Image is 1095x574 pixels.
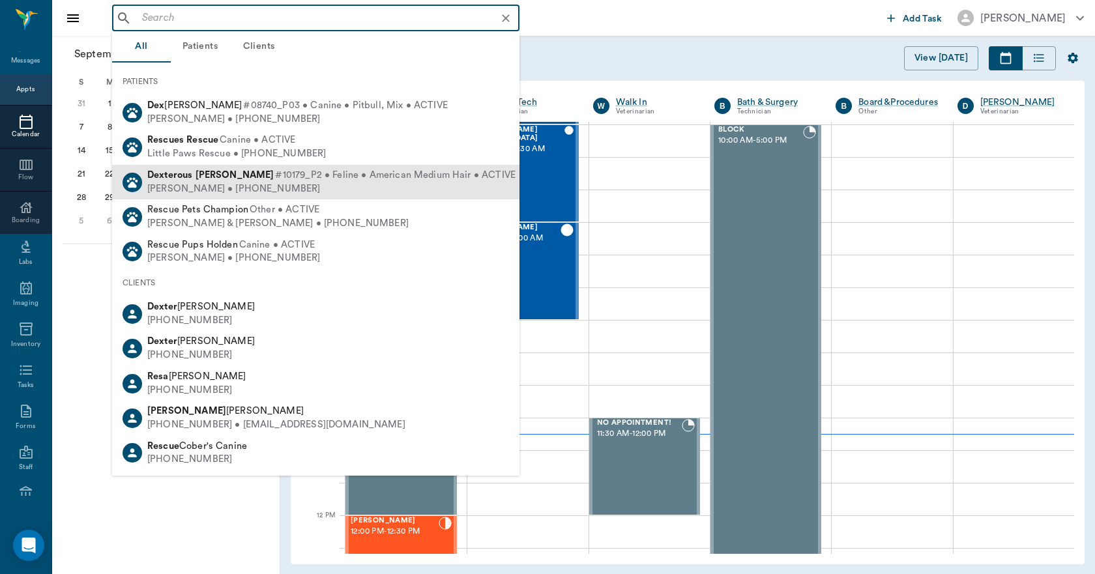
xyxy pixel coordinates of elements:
div: Monday, September 22, 2025 [100,165,119,183]
div: Sunday, September 21, 2025 [72,165,91,183]
span: [PERSON_NAME] [147,406,304,416]
div: 12 PM [301,509,335,541]
div: Labs [19,257,33,267]
input: Search [137,9,516,27]
a: Walk In [616,96,695,109]
button: [PERSON_NAME] [947,6,1094,30]
div: S [67,72,96,92]
span: Other • ACTIVE [250,203,319,217]
div: Tasks [18,380,34,390]
div: Staff [19,463,33,472]
b: Dex [147,100,164,110]
span: [PERSON_NAME] [351,517,439,525]
div: Imaging [13,298,38,308]
a: Board &Procedures [858,96,938,109]
div: Monday, September 8, 2025 [100,118,119,136]
span: BLOCK [718,126,803,134]
button: Patients [171,31,229,63]
button: All [112,31,171,63]
button: Clients [229,31,288,63]
span: Canine • ACTIVE [239,238,315,252]
div: CHECKED_OUT, 10:00 AM - 10:30 AM [467,124,578,222]
div: Technician [494,106,573,117]
div: Monday, October 6, 2025 [100,212,119,230]
div: [PERSON_NAME] • [PHONE_NUMBER] [147,113,448,126]
span: Rescue Pets Champion [147,205,248,214]
a: Appt Tech [494,96,573,109]
div: Sunday, October 5, 2025 [72,212,91,230]
div: M [96,72,124,92]
span: #10179_P2 • Feline • American Medium Hair • ACTIVE [275,169,516,182]
div: BOOKED, 11:30 AM - 12:00 PM [589,418,700,515]
span: 11:30 AM - 12:00 PM [597,427,682,440]
div: B [714,98,731,114]
b: Dexterous [147,170,192,180]
span: September [72,45,130,63]
div: B [836,98,852,114]
span: NO APPOINTMENT! [597,419,682,427]
span: [PERSON_NAME] [147,371,246,381]
span: #08740_P03 • Canine • Pitbull, Mix • ACTIVE [243,99,447,113]
b: Dexter [147,336,177,346]
div: Sunday, September 7, 2025 [72,118,91,136]
div: Monday, September 1, 2025 [100,94,119,113]
a: Bath & Surgery [737,96,816,109]
div: Veterinarian [616,106,695,117]
button: View [DATE] [904,46,978,70]
span: Cober's Canine [147,441,247,451]
button: Add Task [882,6,947,30]
div: PATIENTS [112,68,519,95]
span: Canine • ACTIVE [220,134,295,147]
b: [PERSON_NAME] [147,406,226,416]
div: Little Paws Rescue • [PHONE_NUMBER] [147,147,326,161]
div: [PHONE_NUMBER] [147,453,247,466]
b: Rescues [147,135,184,145]
div: Appts [16,85,35,94]
div: [PHONE_NUMBER] [147,314,255,328]
div: [PHONE_NUMBER] [147,384,246,397]
span: [PERSON_NAME] [147,336,255,346]
div: Forms [16,422,35,431]
span: 12:00 PM - 12:30 PM [351,525,439,538]
div: [PERSON_NAME] • [PHONE_NUMBER] [147,182,516,196]
div: [PERSON_NAME] • [PHONE_NUMBER] [147,251,321,265]
button: September2025 [68,41,178,67]
b: Dexter [147,302,177,311]
div: Technician [737,106,816,117]
div: Open Intercom Messenger [13,530,44,561]
span: Rescue Pups Holden [147,240,238,250]
span: [PERSON_NAME] [147,100,242,110]
b: [PERSON_NAME] [196,170,274,180]
span: 10:00 AM - 5:00 PM [718,134,803,147]
b: Rescue [147,441,179,451]
div: Sunday, September 14, 2025 [72,141,91,160]
div: Monday, September 15, 2025 [100,141,119,160]
div: Monday, September 29, 2025 [100,188,119,207]
button: Clear [497,9,515,27]
div: Veterinarian [980,106,1059,117]
div: Sunday, August 31, 2025 [72,94,91,113]
div: Inventory [11,339,40,349]
div: Other [858,106,938,117]
a: [PERSON_NAME] [980,96,1059,109]
div: [PERSON_NAME] [980,10,1066,26]
span: [PERSON_NAME] [147,302,255,311]
div: [PHONE_NUMBER] • [EMAIL_ADDRESS][DOMAIN_NAME] [147,418,405,432]
div: [PERSON_NAME] & [PERSON_NAME] • [PHONE_NUMBER] [147,217,409,231]
div: Messages [11,56,41,66]
button: Close drawer [60,5,86,31]
div: CHECKED_OUT, 10:30 AM - 11:00 AM [467,222,578,320]
div: Sunday, September 28, 2025 [72,188,91,207]
b: Rescue [186,135,218,145]
div: D [957,98,974,114]
div: [PHONE_NUMBER] [147,349,255,362]
div: W [593,98,609,114]
b: Resa [147,371,169,381]
div: CLIENTS [112,269,519,296]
